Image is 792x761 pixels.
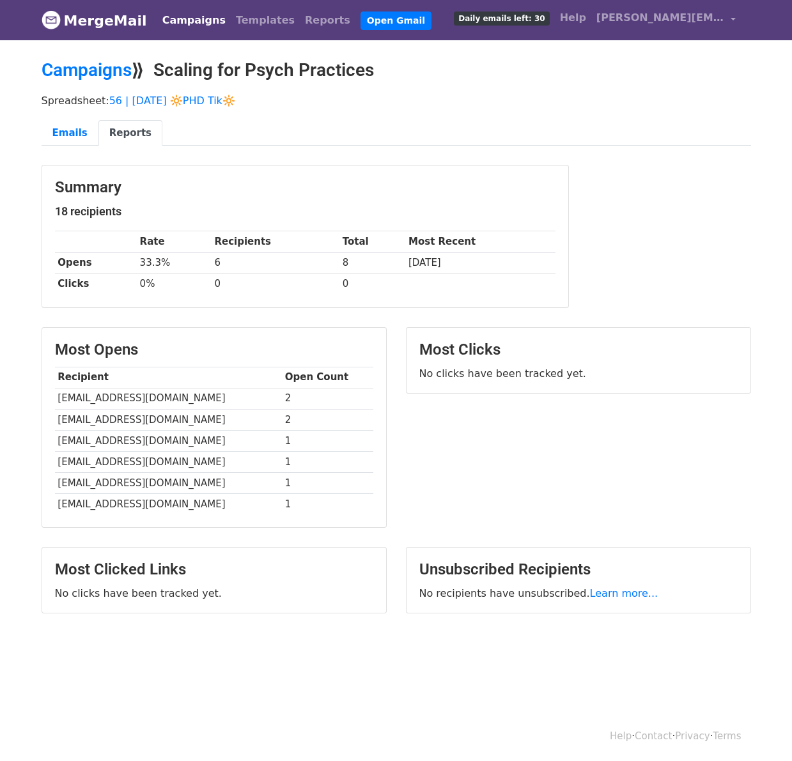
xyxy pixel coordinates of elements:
[55,587,373,600] p: No clicks have been tracked yet.
[339,231,405,252] th: Total
[419,367,738,380] p: No clicks have been tracked yet.
[449,5,554,31] a: Daily emails left: 30
[212,231,339,252] th: Recipients
[42,59,751,81] h2: ⟫ Scaling for Psych Practices
[212,273,339,295] td: 0
[42,94,751,107] p: Spreadsheet:
[55,409,282,430] td: [EMAIL_ADDRESS][DOMAIN_NAME]
[728,700,792,761] iframe: Chat Widget
[55,367,282,388] th: Recipient
[591,5,741,35] a: [PERSON_NAME][EMAIL_ADDRESS][DOMAIN_NAME]
[42,120,98,146] a: Emails
[98,120,162,146] a: Reports
[55,204,555,219] h5: 18 recipients
[137,231,212,252] th: Rate
[212,252,339,273] td: 6
[55,273,137,295] th: Clicks
[282,409,373,430] td: 2
[55,473,282,494] td: [EMAIL_ADDRESS][DOMAIN_NAME]
[282,473,373,494] td: 1
[419,587,738,600] p: No recipients have unsubscribed.
[635,730,672,742] a: Contact
[590,587,658,599] a: Learn more...
[55,388,282,409] td: [EMAIL_ADDRESS][DOMAIN_NAME]
[282,451,373,472] td: 1
[55,494,282,515] td: [EMAIL_ADDRESS][DOMAIN_NAME]
[42,7,147,34] a: MergeMail
[610,730,632,742] a: Help
[42,10,61,29] img: MergeMail logo
[596,10,724,26] span: [PERSON_NAME][EMAIL_ADDRESS][DOMAIN_NAME]
[231,8,300,33] a: Templates
[405,252,555,273] td: [DATE]
[555,5,591,31] a: Help
[419,341,738,359] h3: Most Clicks
[55,451,282,472] td: [EMAIL_ADDRESS][DOMAIN_NAME]
[713,730,741,742] a: Terms
[55,252,137,273] th: Opens
[405,231,555,252] th: Most Recent
[419,560,738,579] h3: Unsubscribed Recipients
[282,367,373,388] th: Open Count
[55,430,282,451] td: [EMAIL_ADDRESS][DOMAIN_NAME]
[137,273,212,295] td: 0%
[339,273,405,295] td: 0
[282,388,373,409] td: 2
[55,178,555,197] h3: Summary
[137,252,212,273] td: 33.3%
[55,560,373,579] h3: Most Clicked Links
[675,730,710,742] a: Privacy
[42,59,132,81] a: Campaigns
[361,12,431,30] a: Open Gmail
[282,430,373,451] td: 1
[109,95,235,107] a: 56 | [DATE] 🔆PHD Tik🔆
[300,8,355,33] a: Reports
[339,252,405,273] td: 8
[454,12,549,26] span: Daily emails left: 30
[55,341,373,359] h3: Most Opens
[157,8,231,33] a: Campaigns
[282,494,373,515] td: 1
